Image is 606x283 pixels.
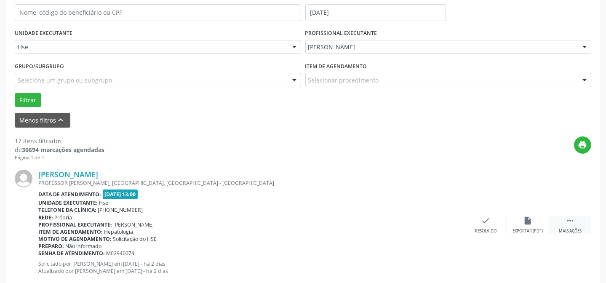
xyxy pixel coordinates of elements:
strong: 30694 marcações agendadas [22,146,104,154]
span: M02940074 [107,250,135,257]
span: Não informado [66,243,102,250]
span: [DATE] 13:00 [103,190,138,199]
span: Selecionar procedimento [308,76,379,85]
span: Hse [18,43,284,51]
div: PROFESSOR [PERSON_NAME], [GEOGRAPHIC_DATA], [GEOGRAPHIC_DATA] - [GEOGRAPHIC_DATA] [38,179,465,187]
span: [PHONE_NUMBER] [98,206,143,214]
span: Própria [55,214,72,221]
span: Hse [99,199,109,206]
i: keyboard_arrow_up [56,115,66,125]
input: Selecione um intervalo [305,4,446,21]
i: insert_drive_file [523,216,533,225]
button: Filtrar [15,93,41,107]
b: Telefone da clínica: [38,206,96,214]
label: Grupo/Subgrupo [15,60,64,73]
label: Item de agendamento [305,60,367,73]
b: Data de atendimento: [38,191,101,198]
span: [PERSON_NAME] [308,43,574,51]
b: Rede: [38,214,53,221]
span: [PERSON_NAME] [114,221,154,228]
label: UNIDADE EXECUTANTE [15,27,72,40]
b: Profissional executante: [38,221,112,228]
i: print [578,140,587,150]
input: Nome, código do beneficiário ou CPF [15,4,301,21]
div: 17 itens filtrados [15,136,104,145]
i: check [481,216,491,225]
div: Mais ações [559,228,582,234]
span: Selecione um grupo ou subgrupo [18,76,112,85]
img: img [15,170,32,187]
button: print [574,136,591,154]
div: de [15,145,104,154]
a: [PERSON_NAME] [38,170,98,179]
div: Resolvido [475,228,497,234]
b: Senha de atendimento: [38,250,105,257]
i:  [566,216,575,225]
b: Motivo de agendamento: [38,235,112,243]
b: Preparo: [38,243,64,250]
button: Menos filtroskeyboard_arrow_up [15,113,70,128]
label: PROFISSIONAL EXECUTANTE [305,27,377,40]
span: Hepatologia [104,228,133,235]
div: Página 1 de 2 [15,154,104,161]
b: Unidade executante: [38,199,98,206]
div: Exportar (PDF) [513,228,543,234]
p: Solicitado por [PERSON_NAME] em [DATE] - há 2 dias Atualizado por [PERSON_NAME] em [DATE] - há 2 ... [38,260,465,275]
span: Solicitação do HSE [113,235,157,243]
b: Item de agendamento: [38,228,103,235]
